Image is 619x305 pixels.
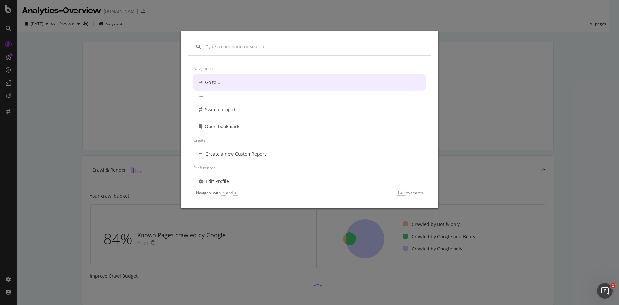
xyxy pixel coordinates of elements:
div: to search [396,190,423,196]
kbd: ↑ [221,190,226,195]
div: Other [193,91,426,101]
span: 1 [610,283,615,288]
div: modal [181,31,438,208]
div: Navigate with and [196,190,238,196]
kbd: Tab [396,190,406,195]
div: Create [193,135,426,146]
div: Create a new CustomReport [205,151,266,157]
div: Edit Profile [206,178,229,185]
div: Go to... [205,79,220,86]
div: Navigation [193,63,426,74]
div: Switch project [205,107,236,113]
div: Preferences [193,162,426,173]
iframe: Intercom live chat [597,283,613,299]
div: Open bookmark [205,123,239,130]
input: Type a command or search… [206,44,423,50]
kbd: ↓ [233,190,238,195]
